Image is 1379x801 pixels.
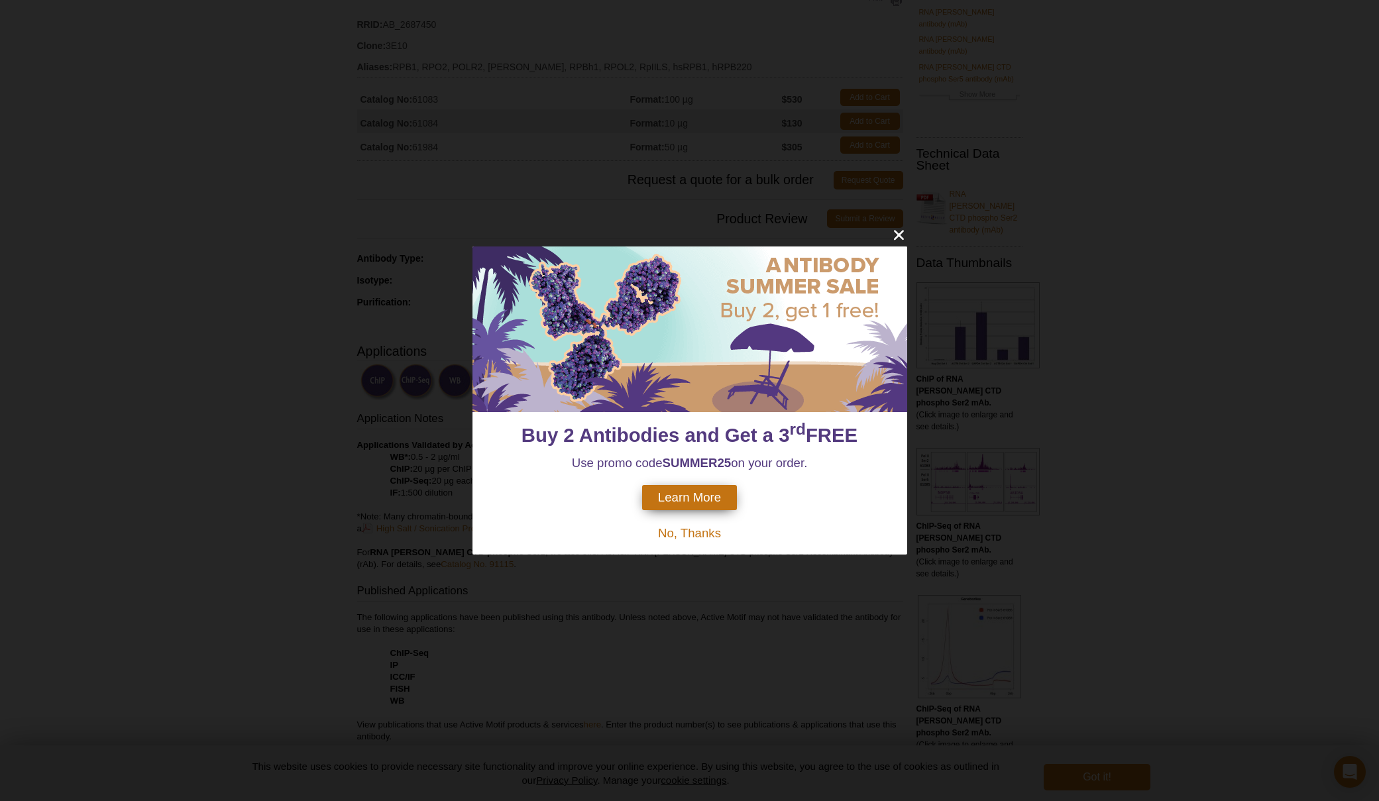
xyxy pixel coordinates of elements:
span: No, Thanks [658,526,721,540]
span: Use promo code on your order. [572,456,808,470]
span: Buy 2 Antibodies and Get a 3 FREE [522,424,857,446]
span: Learn More [658,490,721,505]
sup: rd [790,421,806,439]
strong: SUMMER25 [663,456,732,470]
button: close [891,227,907,243]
